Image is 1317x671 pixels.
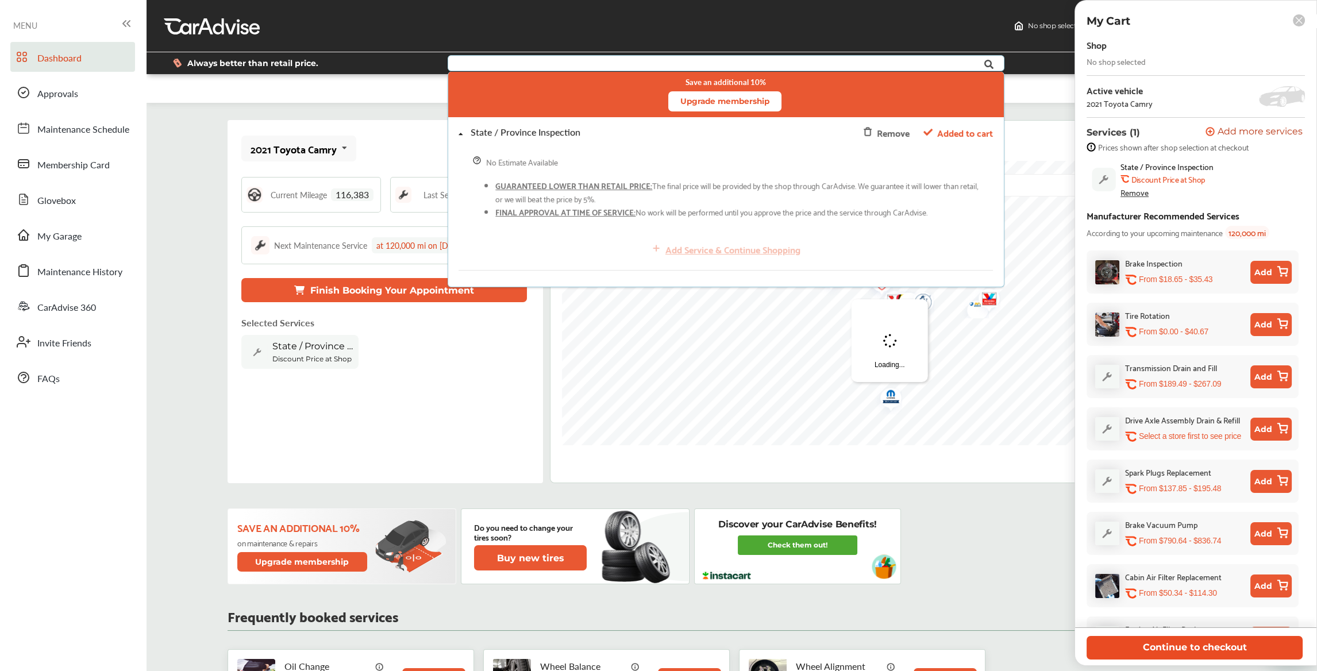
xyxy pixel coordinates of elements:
button: Add more services [1206,127,1303,138]
img: default_wrench_icon.d1a43860.svg [1092,168,1116,191]
div: No Estimate Available [487,155,559,168]
img: new-tire.a0c7fe23.svg [600,506,676,587]
p: From $189.49 - $267.09 [1139,379,1221,390]
button: Upgrade membership [237,552,367,572]
p: Discover your CarAdvise Benefits! [718,518,876,531]
p: on maintenance & repairs [237,538,369,547]
div: Engine Air Filter Replacement [1125,622,1226,635]
img: info_icon_vector.svg [887,662,896,671]
div: Remove [1120,188,1149,197]
button: Add [1250,574,1292,597]
span: Maintenance Schedule [37,122,129,137]
img: maintenance_logo [251,236,269,254]
div: Next Maintenance Service [274,240,367,251]
p: Services (1) [1087,127,1140,138]
span: 116,383 [331,188,373,201]
p: From $50.34 - $114.30 [1139,588,1217,599]
span: According to your upcoming maintenance [1087,226,1223,239]
a: Check them out! [738,535,857,555]
div: Loading... [852,299,928,382]
div: Spark Plugs Replacement [1125,465,1211,479]
span: CarAdvise 360 [37,300,96,315]
span: Add more services [1218,127,1303,138]
img: default_wrench_icon.d1a43860.svg [1095,626,1119,650]
img: info-strock.ef5ea3fe.svg [1087,142,1096,152]
span: No shop selected [1028,21,1085,30]
div: Brake Inspection [1125,256,1183,269]
b: Discount Price at Shop [1131,175,1205,184]
b: Discount Price at Shop [272,354,352,363]
img: cabin-air-filter-replacement-thumb.jpg [1095,574,1119,598]
div: Brake Vacuum Pump [1125,518,1197,531]
span: GUARANTEED LOWER THAN RETAIL PRICE: [496,179,653,192]
img: brake-inspection-thumb.jpg [1095,260,1119,284]
a: Membership Card [10,149,135,179]
span: FAQs [37,372,60,387]
a: Add more services [1206,127,1305,138]
div: at 120,000 mi on [DATE] [372,237,469,253]
span: Last Service [423,191,465,199]
p: From $137.85 - $195.48 [1139,483,1221,494]
img: steering_logo [247,187,263,203]
div: 2021 Toyota Camry [1087,99,1153,108]
canvas: Map [562,161,1217,445]
span: Approvals [37,87,78,102]
span: Always better than retail price. [187,59,318,67]
button: Upgrade membership [669,91,781,111]
span: State / Province Inspection [1120,162,1214,171]
div: Cabin Air Filter Replacement [1125,570,1222,583]
div: No shop selected [1087,57,1146,66]
img: tire-rotation-thumb.jpg [1095,313,1119,337]
div: Shop [1087,37,1107,52]
img: header-home-logo.8d720a4f.svg [1014,21,1023,30]
div: Map marker [970,283,999,319]
img: instacart-vehicle.0979a191.svg [872,554,896,579]
div: Manufacturer Recommended Services [1087,207,1239,223]
a: FAQs [10,363,135,392]
div: Remove [877,125,910,140]
img: maintenance_logo [395,187,411,203]
span: Glovebox [37,194,76,209]
button: Add [1250,365,1292,388]
img: dollor_label_vector.a70140d1.svg [173,58,182,68]
span: Added to cart [937,125,993,140]
img: default_wrench_icon.d1a43860.svg [1095,365,1119,388]
span: Membership Card [37,158,110,173]
span: The final price will be provided by the shop through CarAdvise. We guarantee it will lower than r... [496,179,979,205]
button: Add [1250,470,1292,493]
p: From $0.00 - $40.67 [1139,326,1208,337]
div: Transmission Drain and Fill [1125,361,1217,374]
img: logo-mopar.png [872,382,902,415]
div: Drive Axle Assembly Drain & Refill [1125,413,1240,426]
span: 120,000 mi [1225,226,1269,239]
img: instacart-logo.217963cc.svg [701,572,752,580]
a: Invite Friends [10,327,135,357]
div: Map marker [904,286,933,322]
button: Buy new tires [474,545,587,570]
span: Maintenance History [37,265,122,280]
button: Add [1250,522,1292,545]
img: info_icon_vector.svg [375,662,384,671]
img: logo-valvoline.png [970,283,1000,319]
p: My Cart [1087,14,1130,28]
p: Select a store first to see price [1139,431,1241,442]
a: Glovebox [10,184,135,214]
a: CarAdvise 360 [10,291,135,321]
p: Selected Services [241,316,314,329]
div: State / Province Inspection [471,128,580,137]
img: default_wrench_icon.d1a43860.svg [1095,469,1119,493]
span: Prices shown after shop selection at checkout [1098,142,1249,152]
small: Save an additional 10% [686,78,767,87]
a: Dashboard [10,42,135,72]
span: Invite Friends [37,336,91,351]
p: Frequently booked services [228,610,398,621]
img: update-membership.81812027.svg [375,520,446,573]
img: default_wrench_icon.d1a43860.svg [1095,522,1119,545]
div: Map marker [958,294,987,318]
p: From $18.65 - $35.43 [1139,274,1212,285]
img: default_wrench_icon.d1a43860.svg [1095,417,1119,441]
a: Maintenance Schedule [10,113,135,143]
span: Current Mileage [271,191,327,199]
img: info_icon_vector.svg [631,662,640,671]
img: default_wrench_icon.d1a43860.svg [247,342,268,363]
